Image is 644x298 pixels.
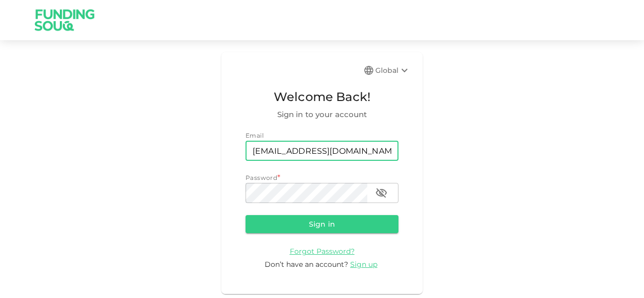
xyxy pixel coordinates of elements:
[246,183,367,203] input: password
[246,174,277,181] span: Password
[350,260,377,269] span: Sign up
[246,215,398,233] button: Sign in
[375,64,411,76] div: Global
[246,87,398,107] span: Welcome Back!
[246,132,264,139] span: Email
[246,109,398,121] span: Sign in to your account
[246,141,398,161] input: email
[265,260,348,269] span: Don’t have an account?
[290,246,355,256] a: Forgot Password?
